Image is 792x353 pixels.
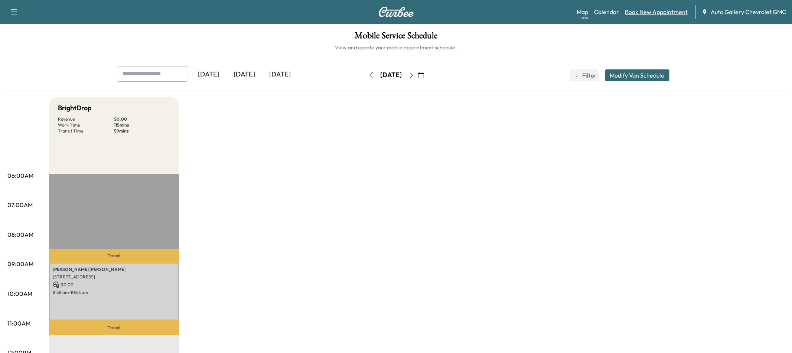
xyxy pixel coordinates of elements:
p: 115 mins [114,122,170,128]
span: Auto Gallery Chevrolet GMC [711,7,786,16]
span: Filter [583,71,596,80]
button: Filter [570,69,599,81]
p: 08:00AM [7,230,33,239]
p: 06:00AM [7,171,33,180]
p: Travel [49,249,179,263]
p: 11:00AM [7,319,30,328]
h6: View and update your mobile appointment schedule. [7,44,785,51]
p: 10:00AM [7,289,32,298]
p: Work Time [58,122,114,128]
img: Curbee Logo [378,7,414,17]
p: 07:00AM [7,200,33,209]
h1: Mobile Service Schedule [7,31,785,44]
p: Transit Time [58,128,114,134]
p: [PERSON_NAME] [PERSON_NAME] [53,267,175,272]
a: Book New Appointment [625,7,688,16]
p: $ 0.00 [53,281,175,288]
p: Revenue [58,116,114,122]
p: 59 mins [114,128,170,134]
div: [DATE] [381,71,402,80]
button: Modify Van Schedule [605,69,669,81]
p: $ 0.00 [114,116,170,122]
div: [DATE] [227,66,263,83]
div: Beta [580,15,588,21]
p: 8:58 am - 10:53 am [53,290,175,295]
p: Travel [49,320,179,335]
div: [DATE] [263,66,298,83]
a: Calendar [594,7,619,16]
h5: BrightDrop [58,103,92,113]
p: [STREET_ADDRESS] [53,274,175,280]
div: [DATE] [191,66,227,83]
a: MapBeta [577,7,588,16]
p: 09:00AM [7,259,33,268]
